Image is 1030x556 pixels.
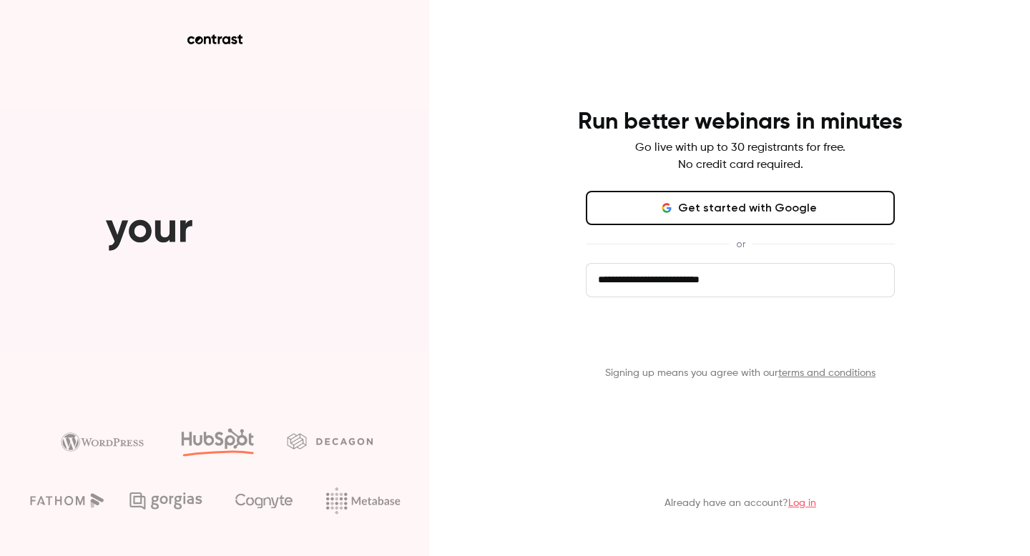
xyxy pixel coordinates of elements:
button: Get started [586,320,895,354]
span: or [729,237,752,252]
p: Go live with up to 30 registrants for free. No credit card required. [635,139,845,174]
p: Already have an account? [664,496,816,510]
img: decagon [287,433,373,449]
button: Get started with Google [586,191,895,225]
a: Log in [788,498,816,508]
p: Signing up means you agree with our [586,366,895,380]
h4: Run better webinars in minutes [578,108,903,136]
a: terms and conditions [778,368,875,378]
